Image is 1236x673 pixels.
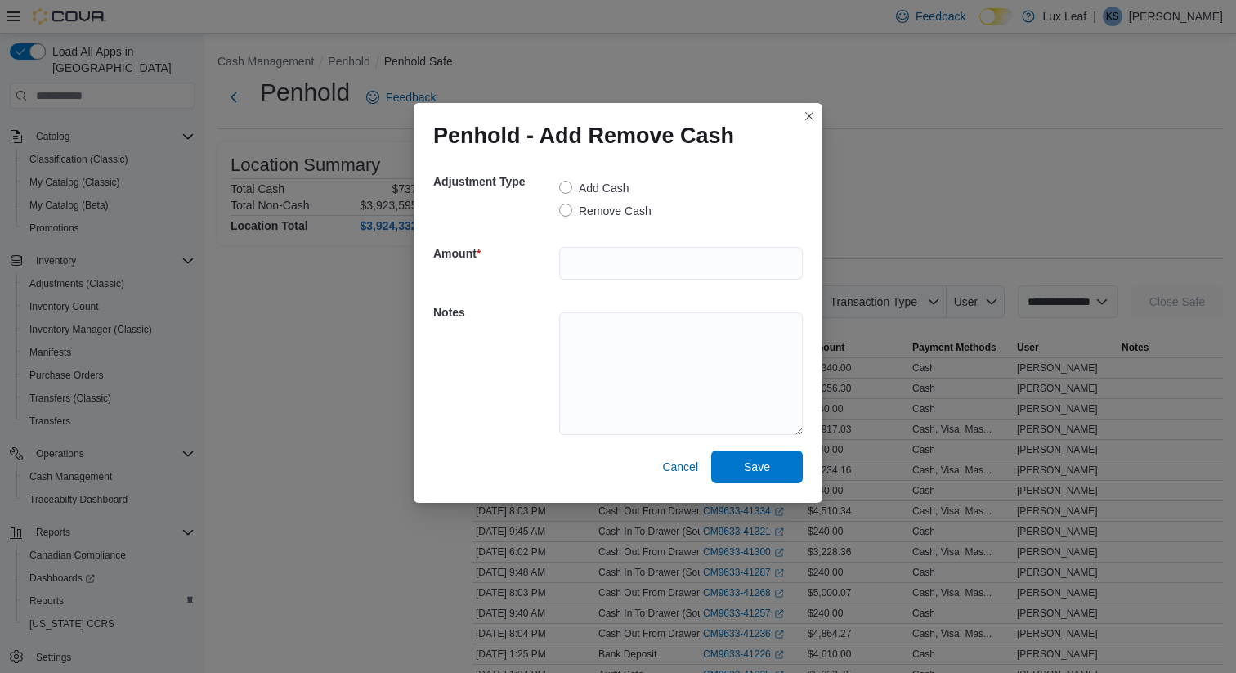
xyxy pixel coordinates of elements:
[433,296,556,329] h5: Notes
[656,451,705,483] button: Cancel
[799,106,819,126] button: Closes this modal window
[662,459,698,475] span: Cancel
[559,201,652,221] label: Remove Cash
[433,123,734,149] h1: Penhold - Add Remove Cash
[433,165,556,198] h5: Adjustment Type
[559,178,629,198] label: Add Cash
[433,237,556,270] h5: Amount
[744,459,770,475] span: Save
[711,451,803,483] button: Save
